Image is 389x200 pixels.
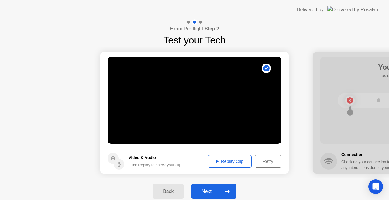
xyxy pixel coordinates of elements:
button: Retry [255,155,281,168]
img: Delivered by Rosalyn [327,6,378,13]
div: Open Intercom Messenger [368,179,383,194]
b: Step 2 [205,26,219,31]
div: Retry [257,159,279,164]
div: Back [154,189,182,194]
h1: Test your Tech [163,33,226,47]
div: Next [193,189,220,194]
h5: Video & Audio [129,155,181,161]
div: Click Replay to check your clip [129,162,181,168]
button: Next [191,184,236,199]
div: Replay Clip [210,159,250,164]
button: Replay Clip [208,155,252,168]
button: Back [153,184,184,199]
h4: Exam Pre-flight: [170,25,219,33]
div: Delivered by [297,6,324,13]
